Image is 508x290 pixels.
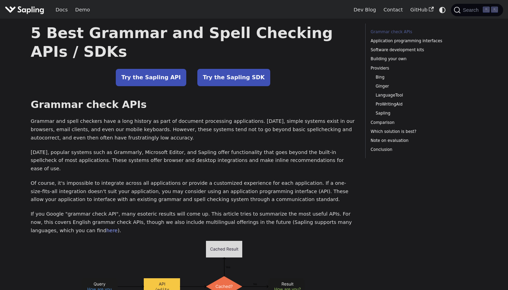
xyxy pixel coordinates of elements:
a: Comparison [371,119,464,126]
a: Building your own [371,56,464,62]
a: Try the Sapling API [116,69,186,86]
h1: 5 Best Grammar and Spell Checking APIs / SDKs [31,24,356,61]
a: Note on evaluation [371,137,464,144]
p: If you Google "grammar check API", many esoteric results will come up. This article tries to summ... [31,210,356,235]
span: Search [461,7,483,13]
kbd: K [491,7,498,13]
h2: Grammar check APIs [31,99,356,111]
a: Conclusion [371,146,464,153]
a: Try the Sapling SDK [197,69,270,86]
img: Sapling.ai [5,5,44,15]
a: Contact [380,4,407,15]
a: Grammar check APIs [371,29,464,35]
a: Software development kits [371,47,464,53]
p: [DATE], popular systems such as Grammarly, Microsoft Editor, and Sapling offer functionality that... [31,148,356,173]
a: Application programming interfaces [371,38,464,44]
a: Sapling.ai [5,5,47,15]
a: Ginger [376,83,462,90]
a: Sapling [376,110,462,117]
p: Grammar and spell checkers have a long history as part of document processing applications. [DATE... [31,117,356,142]
a: Bing [376,74,462,81]
a: Dev Blog [350,4,379,15]
a: here [106,228,117,233]
a: ProWritingAid [376,101,462,108]
button: Search (Command+K) [451,4,503,16]
button: Switch between dark and light mode (currently system mode) [438,5,448,15]
a: Demo [72,4,94,15]
a: Which solution is best? [371,128,464,135]
a: LanguageTool [376,92,462,99]
a: Docs [52,4,72,15]
a: Providers [371,65,464,72]
p: Of course, it's impossible to integrate across all applications or provide a customized experienc... [31,179,356,204]
kbd: ⌘ [483,7,490,13]
a: GitHub [406,4,437,15]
